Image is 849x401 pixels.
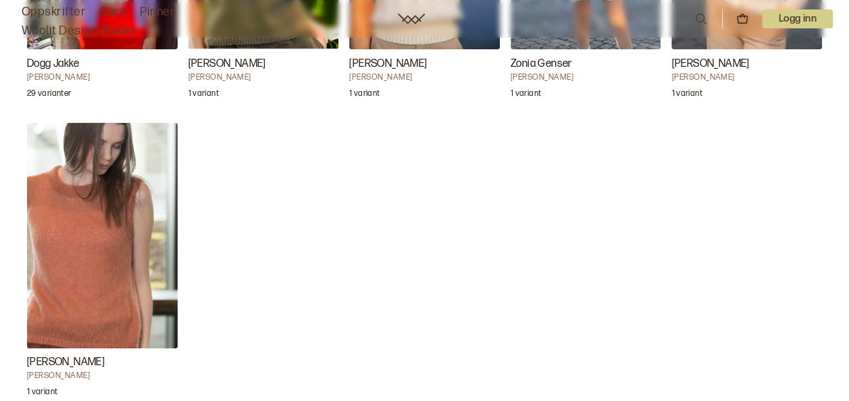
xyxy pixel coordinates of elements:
[511,72,661,83] h4: [PERSON_NAME]
[140,3,175,22] a: Pinner
[511,56,661,72] h3: Zonia Genser
[188,88,219,102] p: 1 variant
[27,354,178,371] h3: [PERSON_NAME]
[99,3,126,22] a: Garn
[188,72,339,83] h4: [PERSON_NAME]
[22,22,136,41] a: Woolit Design Studio
[188,56,339,72] h3: [PERSON_NAME]
[349,88,380,102] p: 1 variant
[671,56,822,72] h3: [PERSON_NAME]
[349,56,500,72] h3: [PERSON_NAME]
[511,88,541,102] p: 1 variant
[349,72,500,83] h4: [PERSON_NAME]
[27,72,178,83] h4: [PERSON_NAME]
[27,56,178,72] h3: Dogg Jakke
[27,88,71,102] p: 29 varianter
[27,371,178,381] h4: [PERSON_NAME]
[22,3,86,22] a: Oppskrifter
[27,387,57,400] p: 1 variant
[398,14,425,24] a: Woolit
[762,9,833,28] p: Logg inn
[671,88,702,102] p: 1 variant
[27,123,178,348] img: Ane Kydland ThomassenSatya Tee
[762,9,833,28] button: User dropdown
[671,72,822,83] h4: [PERSON_NAME]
